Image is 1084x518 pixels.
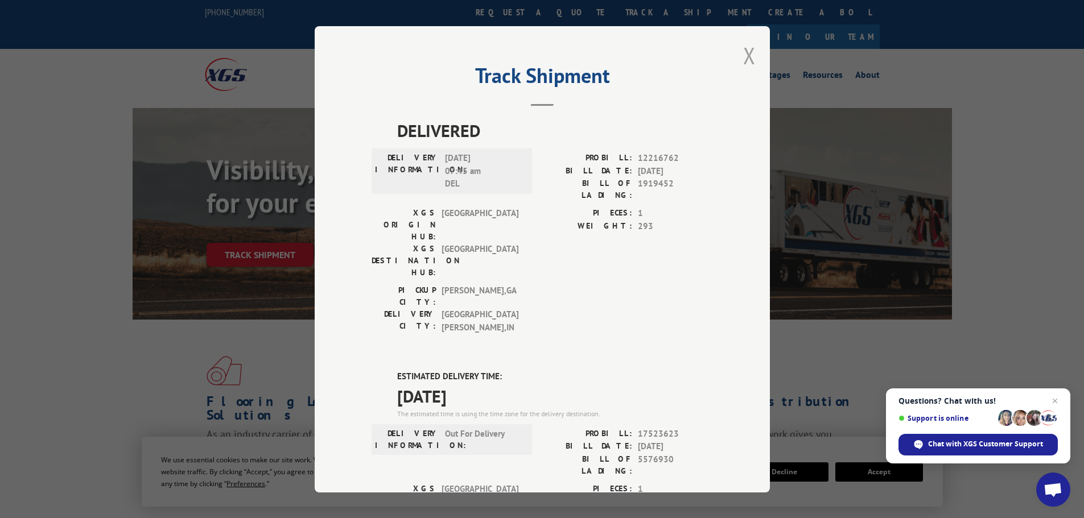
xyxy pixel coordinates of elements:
label: XGS DESTINATION HUB: [372,243,436,279]
span: 17523623 [638,427,713,440]
span: [DATE] 07:45 am DEL [445,152,522,190]
label: PIECES: [542,207,632,220]
span: Close chat [1048,394,1062,408]
label: XGS ORIGIN HUB: [372,482,436,518]
label: WEIGHT: [542,219,632,233]
span: [PERSON_NAME] , GA [442,284,518,308]
span: [DATE] [397,383,713,408]
div: The estimated time is using the time zone for the delivery destination. [397,408,713,418]
span: [DATE] [638,164,713,177]
span: [GEOGRAPHIC_DATA][PERSON_NAME] , IN [442,308,518,334]
span: Questions? Chat with us! [898,396,1058,405]
label: BILL OF LADING: [542,453,632,476]
span: Support is online [898,414,994,422]
label: BILL DATE: [542,440,632,453]
span: 12216762 [638,152,713,165]
span: DELIVERED [397,118,713,143]
label: DELIVERY INFORMATION: [375,427,439,451]
h2: Track Shipment [372,68,713,89]
span: 1 [638,482,713,495]
label: ESTIMATED DELIVERY TIME: [397,370,713,383]
label: PROBILL: [542,152,632,165]
span: 293 [638,219,713,233]
label: XGS ORIGIN HUB: [372,207,436,243]
span: Out For Delivery [445,427,522,451]
button: Close modal [743,40,756,71]
span: 5576930 [638,453,713,476]
span: 1 [638,207,713,220]
span: [DATE] [638,440,713,453]
span: [GEOGRAPHIC_DATA] [442,207,518,243]
span: Chat with XGS Customer Support [928,439,1043,449]
label: PICKUP CITY: [372,284,436,308]
label: DELIVERY CITY: [372,308,436,334]
label: DELIVERY INFORMATION: [375,152,439,190]
label: PROBILL: [542,427,632,440]
label: PIECES: [542,482,632,495]
label: BILL DATE: [542,164,632,177]
span: [GEOGRAPHIC_DATA] [442,243,518,279]
div: Open chat [1036,473,1070,507]
div: Chat with XGS Customer Support [898,434,1058,455]
span: 1919452 [638,177,713,201]
span: [GEOGRAPHIC_DATA] [442,482,518,518]
label: BILL OF LADING: [542,177,632,201]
